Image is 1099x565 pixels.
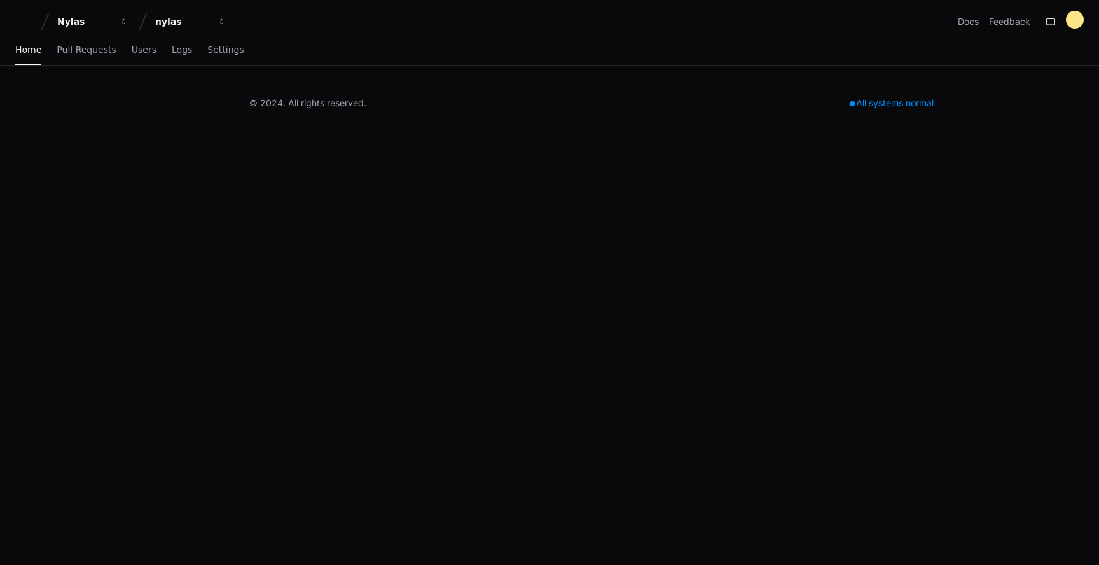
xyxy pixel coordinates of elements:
span: Users [132,46,156,53]
span: Pull Requests [57,46,116,53]
div: nylas [155,15,210,28]
a: Home [15,36,41,65]
div: © 2024. All rights reserved. [249,97,366,109]
div: Nylas [57,15,112,28]
button: Nylas [52,10,134,33]
span: Logs [172,46,192,53]
button: Feedback [989,15,1030,28]
a: Docs [958,15,979,28]
span: Settings [207,46,244,53]
div: All systems normal [842,94,941,112]
a: Logs [172,36,192,65]
span: Home [15,46,41,53]
button: nylas [150,10,232,33]
a: Users [132,36,156,65]
a: Settings [207,36,244,65]
a: Pull Requests [57,36,116,65]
